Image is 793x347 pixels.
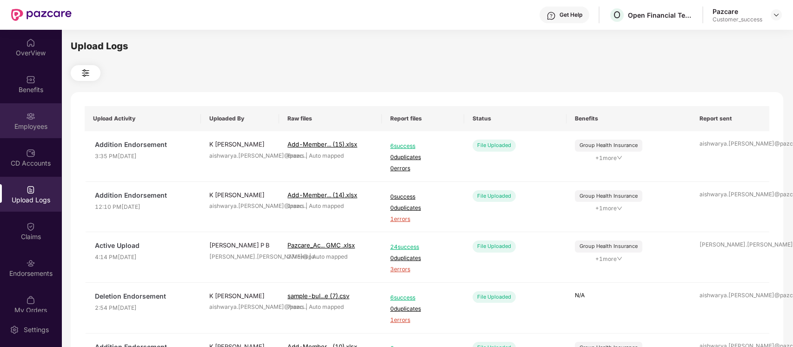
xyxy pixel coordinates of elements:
[95,304,193,313] span: 2:54 PM[DATE]
[575,204,642,213] span: + 1 more
[279,106,382,131] th: Raw files
[287,140,357,148] span: Add-Member... (15).xlsx
[287,303,304,310] span: 7 rows
[473,140,516,151] div: File Uploaded
[95,190,193,200] span: Addition Endorsement
[382,106,464,131] th: Report files
[306,202,307,209] span: |
[390,142,456,151] span: 6 success
[390,316,456,325] span: 1 errors
[473,291,516,303] div: File Uploaded
[26,185,35,194] img: svg+xml;base64,PHN2ZyBpZD0iVXBsb2FkX0xvZ3MiIGRhdGEtbmFtZT0iVXBsb2FkIExvZ3MiIHhtbG5zPSJodHRwOi8vd3...
[617,155,622,160] span: down
[287,253,308,260] span: 27 rows
[306,152,307,159] span: |
[85,106,201,131] th: Upload Activity
[575,154,642,163] span: + 1 more
[473,240,516,252] div: File Uploaded
[390,193,456,201] span: 0 success
[95,240,193,251] span: Active Upload
[209,253,271,261] div: [PERSON_NAME].[PERSON_NAME]@pa
[390,294,456,302] span: 6 success
[309,152,344,159] span: Auto mapped
[26,148,35,158] img: svg+xml;base64,PHN2ZyBpZD0iQ0RfQWNjb3VudHMiIGRhdGEtbmFtZT0iQ0QgQWNjb3VudHMiIHhtbG5zPSJodHRwOi8vd3...
[95,140,193,150] span: Addition Endorsement
[10,325,19,334] img: svg+xml;base64,PHN2ZyBpZD0iU2V0dGluZy0yMHgyMCIgeG1sbnM9Imh0dHA6Ly93d3cudzMub3JnLzIwMDAvc3ZnIiB3aW...
[26,112,35,121] img: svg+xml;base64,PHN2ZyBpZD0iRW1wbG95ZWVzIiB4bWxucz0iaHR0cDovL3d3dy53My5vcmcvMjAwMC9zdmciIHdpZHRoPS...
[71,39,783,53] div: Upload Logs
[309,303,344,310] span: Auto mapped
[390,265,456,274] span: 3 errors
[209,240,271,250] div: [PERSON_NAME] P B
[713,16,762,23] div: Customer_success
[209,202,271,211] div: aishwarya.[PERSON_NAME]@pazc
[390,254,456,263] span: 0 duplicates
[309,202,344,209] span: Auto mapped
[26,75,35,84] img: svg+xml;base64,PHN2ZyBpZD0iQmVuZWZpdHMiIHhtbG5zPSJodHRwOi8vd3d3LnczLm9yZy8yMDAwL3N2ZyIgd2lkdGg9Ij...
[95,152,193,161] span: 3:35 PM[DATE]
[473,190,516,202] div: File Uploaded
[209,152,271,160] div: aishwarya.[PERSON_NAME]@pazc
[26,259,35,268] img: svg+xml;base64,PHN2ZyBpZD0iRW5kb3JzZW1lbnRzIiB4bWxucz0iaHR0cDovL3d3dy53My5vcmcvMjAwMC9zdmciIHdpZH...
[700,190,761,199] div: aishwarya.[PERSON_NAME]@pazc
[617,206,622,211] span: down
[390,243,456,252] span: 24 success
[390,215,456,224] span: 1 errors
[201,106,279,131] th: Uploaded By
[287,292,349,300] span: sample-bul...e (7).csv
[575,255,642,264] span: + 1 more
[613,9,620,20] span: O
[11,9,72,21] img: New Pazcare Logo
[773,11,780,19] img: svg+xml;base64,PHN2ZyBpZD0iRHJvcGRvd24tMzJ4MzIiIHhtbG5zPSJodHRwOi8vd3d3LnczLm9yZy8yMDAwL3N2ZyIgd2...
[209,140,271,149] div: K [PERSON_NAME]
[26,295,35,305] img: svg+xml;base64,PHN2ZyBpZD0iTXlfT3JkZXJzIiBkYXRhLW5hbWU9Ik15IE9yZGVycyIgeG1sbnM9Imh0dHA6Ly93d3cudz...
[580,141,638,149] div: Group Health Insurance
[713,7,762,16] div: Pazcare
[287,152,304,159] span: 6 rows
[575,291,683,300] p: N/A
[26,38,35,47] img: svg+xml;base64,PHN2ZyBpZD0iSG9tZSIgeG1sbnM9Imh0dHA6Ly93d3cudzMub3JnLzIwMDAvc3ZnIiB3aWR0aD0iMjAiIG...
[560,11,582,19] div: Get Help
[390,153,456,162] span: 0 duplicates
[390,305,456,314] span: 0 duplicates
[580,192,638,200] div: Group Health Insurance
[95,203,193,212] span: 12:10 PM[DATE]
[390,204,456,213] span: 0 duplicates
[21,325,52,334] div: Settings
[95,253,193,262] span: 4:14 PM[DATE]
[700,140,761,148] div: aishwarya.[PERSON_NAME]@pazc
[309,253,311,260] span: |
[95,291,193,301] span: Deletion Endorsement
[80,67,91,79] img: svg+xml;base64,PHN2ZyB4bWxucz0iaHR0cDovL3d3dy53My5vcmcvMjAwMC9zdmciIHdpZHRoPSIyNCIgaGVpZ2h0PSIyNC...
[287,241,355,249] span: Pazcare_Ac... GMC .xlsx
[306,303,307,310] span: |
[209,190,271,200] div: K [PERSON_NAME]
[464,106,567,131] th: Status
[580,242,638,250] div: Group Health Insurance
[313,253,347,260] span: Auto mapped
[700,240,761,249] div: [PERSON_NAME].[PERSON_NAME]@pa
[209,303,271,312] div: aishwarya.[PERSON_NAME]@pazc
[617,256,622,261] span: down
[390,164,456,173] span: 0 errors
[700,291,761,300] div: aishwarya.[PERSON_NAME]@pazc
[287,202,304,209] span: 1 rows
[566,106,691,131] th: Benefits
[26,222,35,231] img: svg+xml;base64,PHN2ZyBpZD0iQ2xhaW0iIHhtbG5zPSJodHRwOi8vd3d3LnczLm9yZy8yMDAwL3N2ZyIgd2lkdGg9IjIwIi...
[628,11,693,20] div: Open Financial Technologies Private Limited
[287,191,357,199] span: Add-Member... (14).xlsx
[209,291,271,300] div: K [PERSON_NAME]
[546,11,556,20] img: svg+xml;base64,PHN2ZyBpZD0iSGVscC0zMngzMiIgeG1sbnM9Imh0dHA6Ly93d3cudzMub3JnLzIwMDAvc3ZnIiB3aWR0aD...
[691,106,769,131] th: Report sent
